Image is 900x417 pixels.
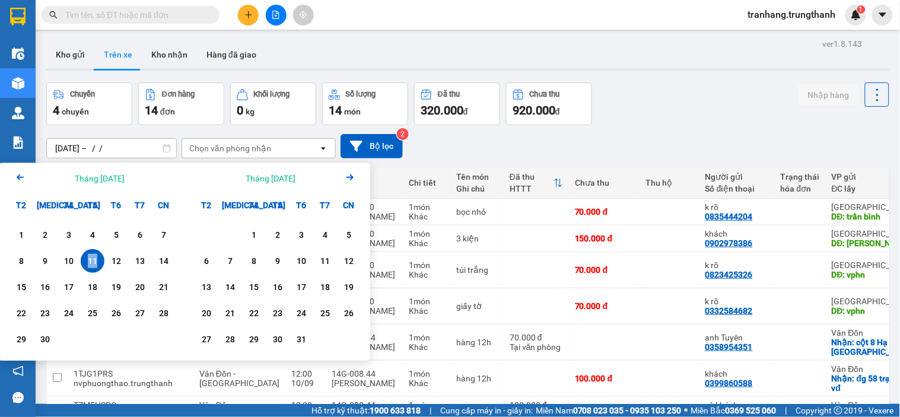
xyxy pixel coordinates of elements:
[9,249,33,273] div: Choose Thứ Hai, tháng 09 8 2025. It's available.
[155,228,172,242] div: 7
[47,139,176,158] input: Select a date range.
[81,223,104,247] div: Choose Thứ Năm, tháng 09 4 2025. It's available.
[313,193,337,217] div: T7
[155,254,172,268] div: 14
[222,254,238,268] div: 7
[65,8,205,21] input: Tìm tên, số ĐT hoặc mã đơn
[61,254,77,268] div: 10
[510,184,554,193] div: HTTT
[438,90,460,98] div: Đã thu
[128,301,152,325] div: Choose Thứ Bảy, tháng 09 27 2025. It's available.
[409,400,444,410] div: 1 món
[254,90,290,98] div: Khối lượng
[155,280,172,294] div: 21
[195,275,218,299] div: Choose Thứ Hai, tháng 10 13 2025. It's available.
[409,178,444,187] div: Chi tiết
[12,47,24,60] img: warehouse-icon
[13,170,27,186] button: Previous month.
[332,378,397,388] div: [PERSON_NAME]
[222,306,238,320] div: 21
[456,265,498,275] div: túi trắng
[62,107,89,116] span: chuyến
[510,400,563,410] div: 100.000 đ
[57,249,81,273] div: Choose Thứ Tư, tháng 09 10 2025. It's available.
[198,332,215,346] div: 27
[10,8,26,26] img: logo-vxr
[81,249,104,273] div: Selected start date. Thứ Năm, tháng 09 11 2025. It's available.
[834,406,842,415] span: copyright
[128,223,152,247] div: Choose Thứ Bảy, tháng 09 6 2025. It's available.
[33,193,57,217] div: [MEDICAL_DATA]
[409,260,444,270] div: 1 món
[290,193,313,217] div: T6
[269,228,286,242] div: 2
[343,170,357,186] button: Next month.
[9,327,33,351] div: Choose Thứ Hai, tháng 09 29 2025. It's available.
[13,254,30,268] div: 8
[104,301,128,325] div: Choose Thứ Sáu, tháng 09 26 2025. It's available.
[293,306,310,320] div: 24
[61,228,77,242] div: 3
[57,193,81,217] div: T4
[705,369,769,378] div: khách
[337,249,361,273] div: Choose Chủ Nhật, tháng 10 12 2025. It's available.
[75,173,125,184] div: Tháng [DATE]
[705,378,753,388] div: 0399860588
[409,297,444,306] div: 1 món
[414,82,500,125] button: Đã thu320.000đ
[49,11,58,19] span: search
[536,404,682,417] span: Miền Nam
[242,249,266,273] div: Choose Thứ Tư, tháng 10 8 2025. It's available.
[781,184,820,193] div: hóa đơn
[705,229,769,238] div: khách
[13,332,30,346] div: 29
[195,193,218,217] div: T2
[705,333,769,342] div: anh Tuyên
[128,275,152,299] div: Choose Thứ Bảy, tháng 09 20 2025. It's available.
[705,238,753,248] div: 0902978386
[409,342,444,352] div: Khác
[266,249,290,273] div: Choose Thứ Năm, tháng 10 9 2025. It's available.
[266,193,290,217] div: T5
[299,11,307,19] span: aim
[37,306,53,320] div: 23
[332,400,397,410] div: 14G-008.44
[74,369,187,378] div: 1TJG1PRS
[160,107,175,116] span: đơn
[705,297,769,306] div: k rõ
[313,301,337,325] div: Choose Thứ Bảy, tháng 10 25 2025. It's available.
[317,228,333,242] div: 4
[12,392,24,403] span: message
[705,400,769,410] div: cô khách
[246,254,262,268] div: 8
[195,249,218,273] div: Choose Thứ Hai, tháng 10 6 2025. It's available.
[81,301,104,325] div: Choose Thứ Năm, tháng 09 25 2025. It's available.
[57,223,81,247] div: Choose Thứ Tư, tháng 09 3 2025. It's available.
[409,306,444,316] div: Khác
[266,5,287,26] button: file-add
[12,365,24,377] span: notification
[266,301,290,325] div: Choose Thứ Năm, tháng 10 23 2025. It's available.
[74,378,187,388] div: nvphuongthao.trungthanh
[9,223,33,247] div: Choose Thứ Hai, tháng 09 1 2025. It's available.
[81,193,104,217] div: T5
[421,103,463,117] span: 320.000
[152,249,176,273] div: Choose Chủ Nhật, tháng 09 14 2025. It's available.
[269,332,286,346] div: 30
[290,301,313,325] div: Choose Thứ Sáu, tháng 10 24 2025. It's available.
[37,228,53,242] div: 2
[104,249,128,273] div: Choose Thứ Sáu, tháng 09 12 2025. It's available.
[266,275,290,299] div: Choose Thứ Năm, tháng 10 16 2025. It's available.
[61,280,77,294] div: 17
[317,280,333,294] div: 18
[238,5,259,26] button: plus
[108,228,125,242] div: 5
[337,223,361,247] div: Choose Chủ Nhật, tháng 10 5 2025. It's available.
[242,327,266,351] div: Choose Thứ Tư, tháng 10 29 2025. It's available.
[781,172,820,182] div: Trạng thái
[341,306,357,320] div: 26
[198,306,215,320] div: 20
[33,275,57,299] div: Choose Thứ Ba, tháng 09 16 2025. It's available.
[463,107,468,116] span: đ
[317,306,333,320] div: 25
